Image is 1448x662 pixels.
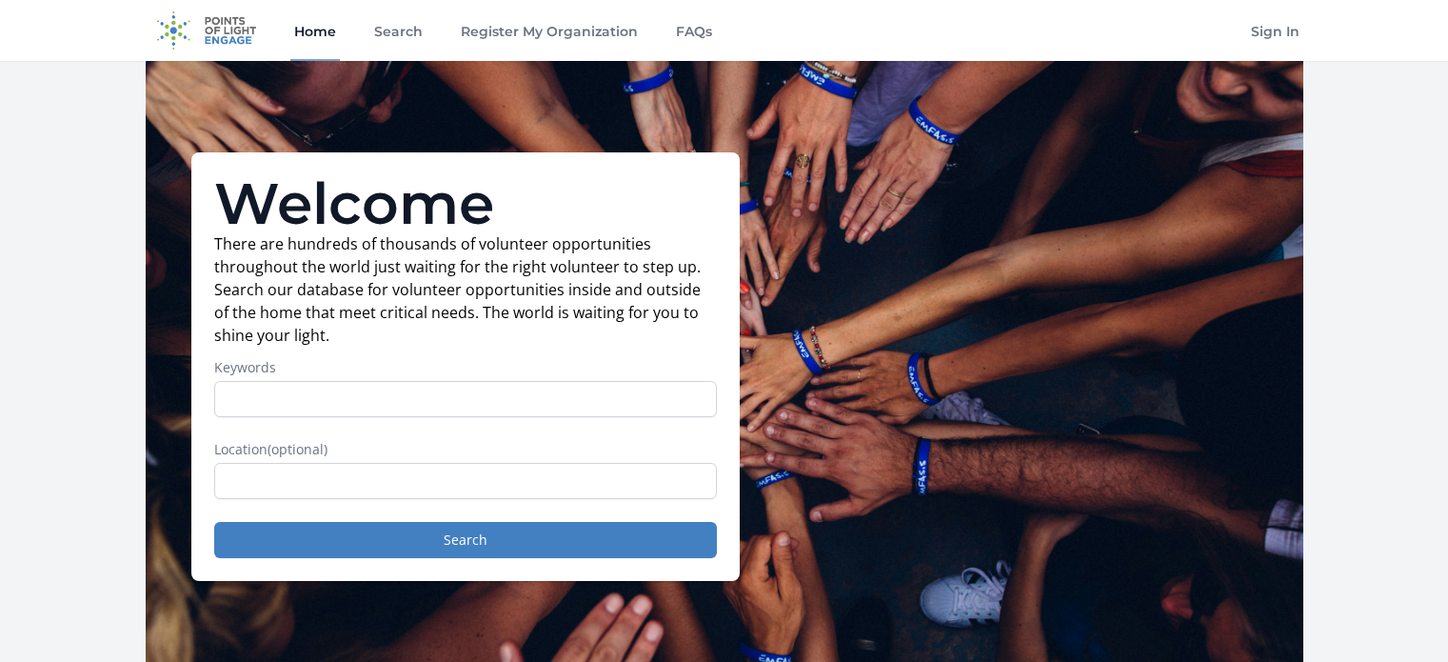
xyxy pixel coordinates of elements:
[268,440,327,458] span: (optional)
[214,232,717,347] p: There are hundreds of thousands of volunteer opportunities throughout the world just waiting for ...
[214,358,717,377] label: Keywords
[214,522,717,558] button: Search
[214,440,717,459] label: Location
[214,175,717,232] h1: Welcome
